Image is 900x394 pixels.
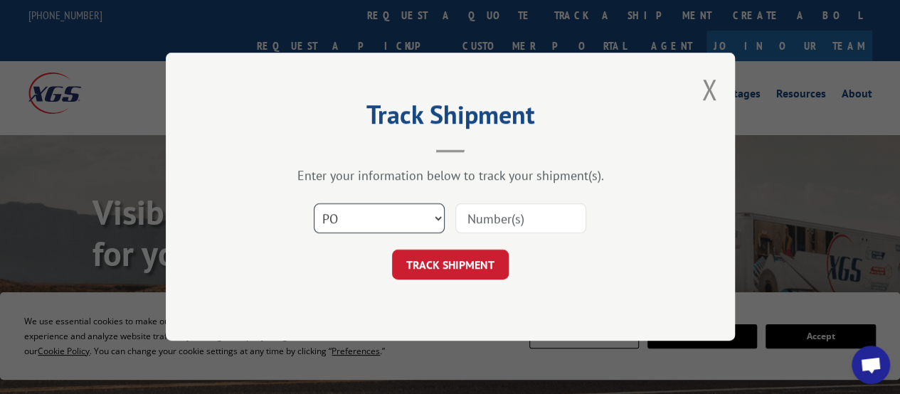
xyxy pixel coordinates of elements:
button: TRACK SHIPMENT [392,250,509,280]
input: Number(s) [455,204,586,234]
div: Enter your information below to track your shipment(s). [237,168,664,184]
h2: Track Shipment [237,105,664,132]
button: Close modal [702,70,717,108]
div: Open chat [852,346,890,384]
